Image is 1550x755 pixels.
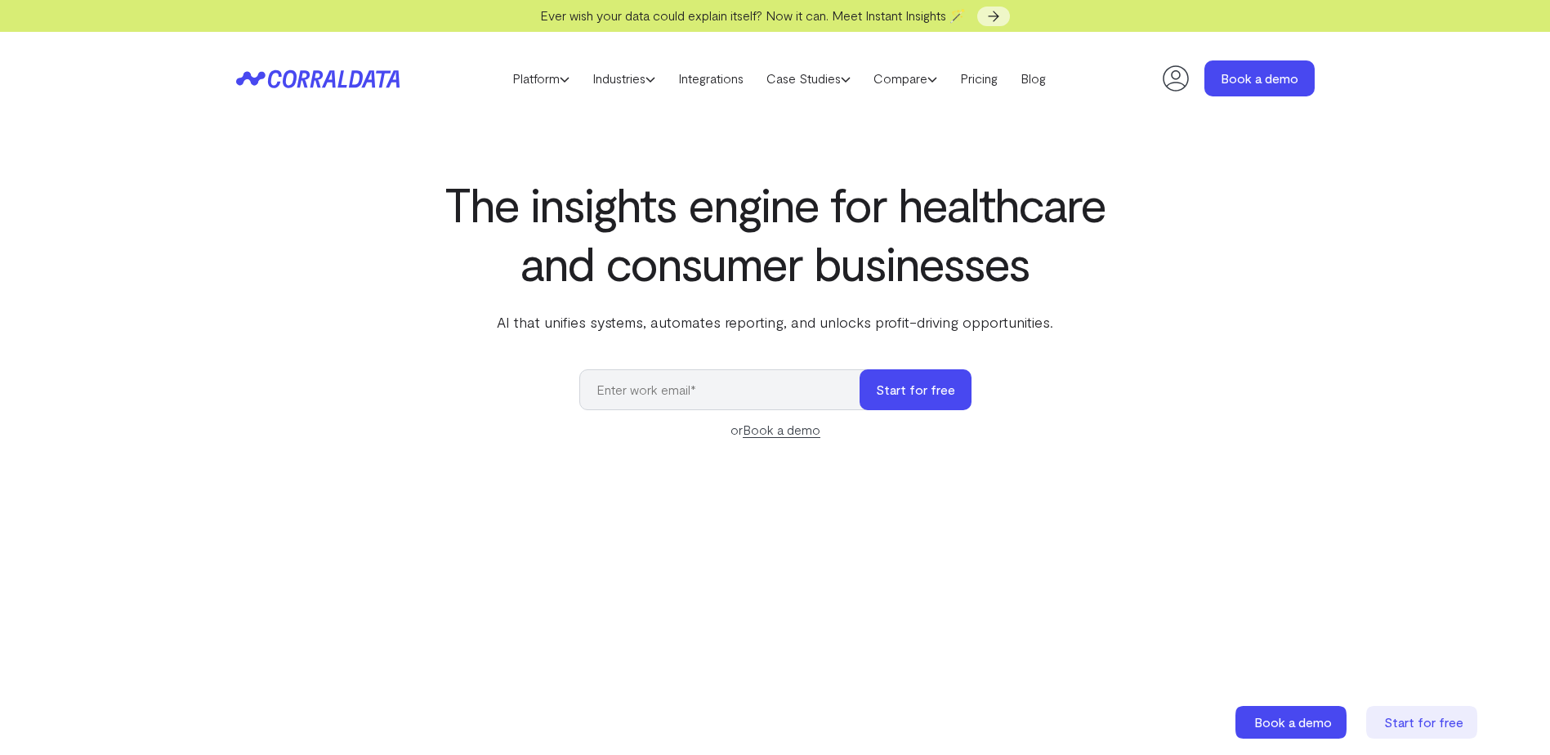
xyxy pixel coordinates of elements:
a: Case Studies [755,66,862,91]
a: Platform [501,66,581,91]
span: Ever wish your data could explain itself? Now it can. Meet Instant Insights 🪄 [540,7,966,23]
a: Book a demo [1204,60,1315,96]
a: Pricing [949,66,1009,91]
a: Industries [581,66,667,91]
p: AI that unifies systems, automates reporting, and unlocks profit-driving opportunities. [442,311,1109,333]
a: Integrations [667,66,755,91]
a: Book a demo [1235,706,1350,739]
span: Book a demo [1254,714,1332,730]
a: Book a demo [743,422,820,438]
a: Compare [862,66,949,91]
div: or [579,420,972,440]
input: Enter work email* [579,369,876,410]
h1: The insights engine for healthcare and consumer businesses [442,174,1109,292]
a: Blog [1009,66,1057,91]
span: Start for free [1384,714,1463,730]
a: Start for free [1366,706,1481,739]
button: Start for free [860,369,972,410]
